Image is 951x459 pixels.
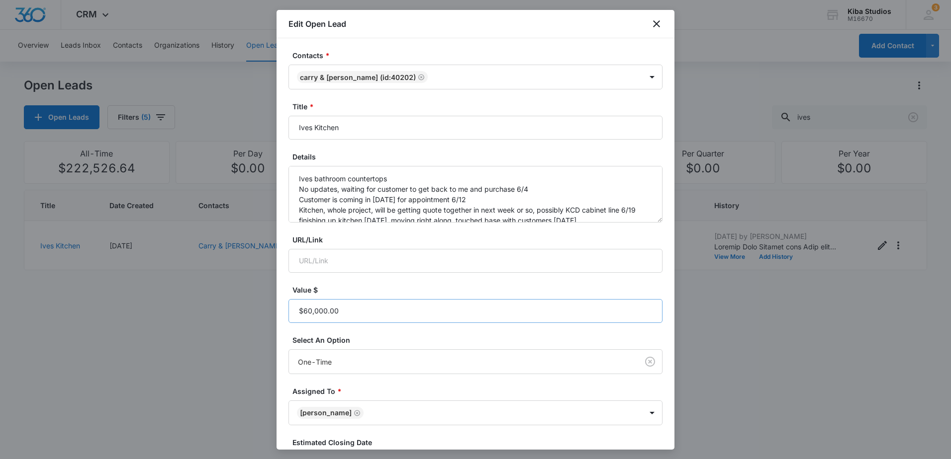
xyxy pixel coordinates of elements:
[651,18,663,30] button: close
[416,74,425,80] div: Remove Carry & Jim Ives (ID:40202)
[642,354,658,370] button: Clear
[292,101,666,112] label: Title
[292,285,666,295] label: Value $
[292,50,666,61] label: Contacts
[292,152,666,162] label: Details
[300,409,352,416] div: [PERSON_NAME]
[300,73,416,81] div: Carry & [PERSON_NAME] (ID:40202)
[288,299,663,323] input: Value $
[352,409,361,416] div: Remove Amanda Bligen
[288,18,346,30] h1: Edit Open Lead
[292,386,666,396] label: Assigned To
[288,249,663,273] input: URL/Link
[288,116,663,140] input: Title
[288,166,663,223] textarea: Ives bathroom countertops No updates, waiting for customer to get back to me and purchase 6/4 Cus...
[292,234,666,245] label: URL/Link
[292,437,666,448] label: Estimated Closing Date
[292,335,666,345] label: Select An Option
